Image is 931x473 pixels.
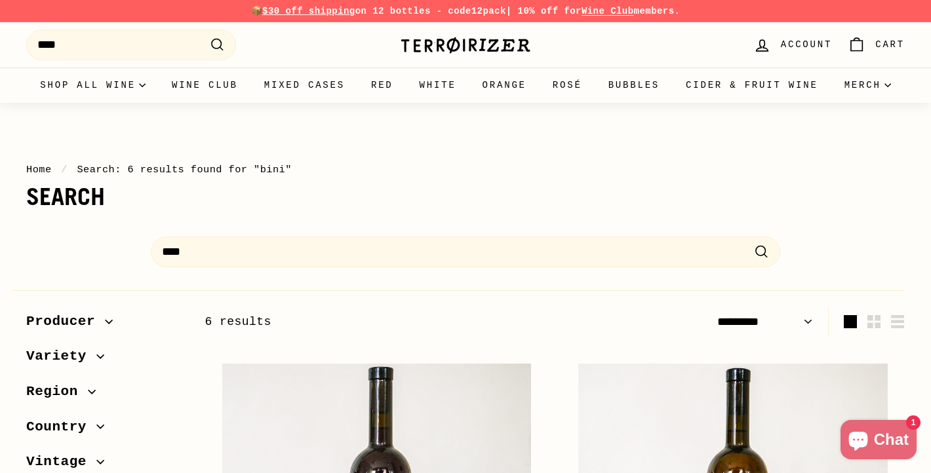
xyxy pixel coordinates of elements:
[26,451,96,473] span: Vintage
[26,345,96,368] span: Variety
[26,164,52,176] a: Home
[26,4,905,18] p: 📦 on 12 bottles - code | 10% off for members.
[875,37,905,52] span: Cart
[840,26,913,64] a: Cart
[471,6,506,16] strong: 12pack
[582,6,634,16] a: Wine Club
[26,311,105,333] span: Producer
[540,67,595,103] a: Rosé
[595,67,673,103] a: Bubbles
[26,377,184,413] button: Region
[26,184,905,210] h1: Search
[781,37,832,52] span: Account
[837,420,921,463] inbox-online-store-chat: Shopify online store chat
[745,26,840,64] a: Account
[251,67,358,103] a: Mixed Cases
[469,67,540,103] a: Orange
[159,67,251,103] a: Wine Club
[26,342,184,377] button: Variety
[58,164,71,176] span: /
[406,67,469,103] a: White
[26,416,96,438] span: Country
[27,67,159,103] summary: Shop all wine
[358,67,406,103] a: Red
[262,6,355,16] span: $30 off shipping
[205,312,555,331] div: 6 results
[77,164,291,176] span: Search: 6 results found for "bini"
[673,67,831,103] a: Cider & Fruit Wine
[26,381,88,403] span: Region
[26,307,184,343] button: Producer
[831,67,904,103] summary: Merch
[26,413,184,448] button: Country
[26,162,905,178] nav: breadcrumbs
